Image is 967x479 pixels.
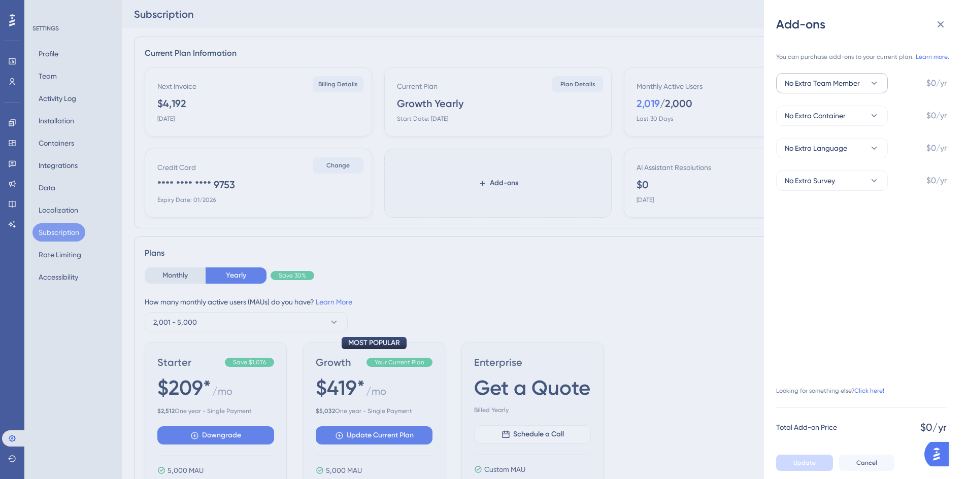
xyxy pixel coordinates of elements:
span: $0/yr [926,77,947,89]
button: No Extra Team Member [776,73,888,93]
span: $0/yr [926,110,947,122]
button: Cancel [839,455,894,471]
span: $0/yr [926,142,947,154]
button: No Extra Survey [776,170,888,191]
span: Cancel [856,459,877,467]
div: Add-ons [776,16,955,32]
span: No Extra Language [785,142,847,154]
span: Total Add-on Price [776,421,837,433]
iframe: UserGuiding AI Assistant Launcher [924,439,955,469]
span: $0/yr [920,420,947,434]
span: No Extra Survey [785,175,835,187]
span: Looking for something else? [776,387,854,395]
span: No Extra Team Member [785,77,860,89]
button: No Extra Container [776,106,888,126]
button: No Extra Language [776,138,888,158]
span: Update [793,459,816,467]
button: Update [776,455,833,471]
span: $0/yr [926,175,947,187]
a: Learn more. [916,53,949,61]
span: You can purchase add-ons to your current plan. [776,53,914,61]
span: No Extra Container [785,110,846,122]
a: Click here! [854,387,884,395]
